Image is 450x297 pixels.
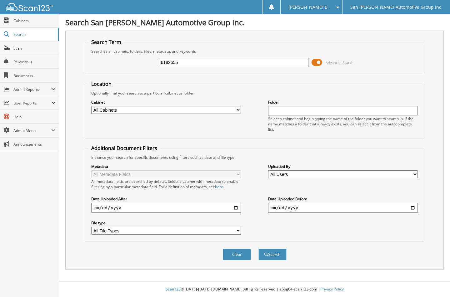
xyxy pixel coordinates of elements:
div: Enhance your search for specific documents using filters such as date and file type. [88,155,421,160]
div: Searches all cabinets, folders, files, metadata, and keywords [88,49,421,54]
span: Announcements [13,142,56,147]
div: Select a cabinet and begin typing the name of the folder you want to search in. If the name match... [268,116,418,132]
input: start [91,203,241,213]
legend: Search Term [88,39,124,46]
legend: Additional Document Filters [88,145,160,152]
span: Admin Reports [13,87,51,92]
button: Search [258,249,287,260]
input: end [268,203,418,213]
span: Scan123 [166,286,181,292]
a: here [215,184,223,189]
label: Date Uploaded After [91,196,241,202]
span: San [PERSON_NAME] Automotive Group Inc. [350,5,442,9]
a: Privacy Policy [320,286,344,292]
label: Cabinet [91,100,241,105]
legend: Location [88,80,115,87]
label: Metadata [91,164,241,169]
h1: Search San [PERSON_NAME] Automotive Group Inc. [65,17,444,27]
span: [PERSON_NAME] B. [288,5,329,9]
span: Advanced Search [326,60,353,65]
img: scan123-logo-white.svg [6,3,53,11]
span: Search [13,32,55,37]
div: Optionally limit your search to a particular cabinet or folder [88,90,421,96]
iframe: Chat Widget [419,267,450,297]
label: Date Uploaded Before [268,196,418,202]
span: User Reports [13,100,51,106]
span: Admin Menu [13,128,51,133]
span: Help [13,114,56,119]
label: File type [91,220,241,226]
span: Bookmarks [13,73,56,78]
span: Cabinets [13,18,56,23]
label: Uploaded By [268,164,418,169]
div: © [DATE]-[DATE] [DOMAIN_NAME]. All rights reserved | appg04-scan123-com | [59,282,450,297]
span: Reminders [13,59,56,65]
button: Clear [223,249,251,260]
label: Folder [268,100,418,105]
div: All metadata fields are searched by default. Select a cabinet with metadata to enable filtering b... [91,179,241,189]
span: Scan [13,46,56,51]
